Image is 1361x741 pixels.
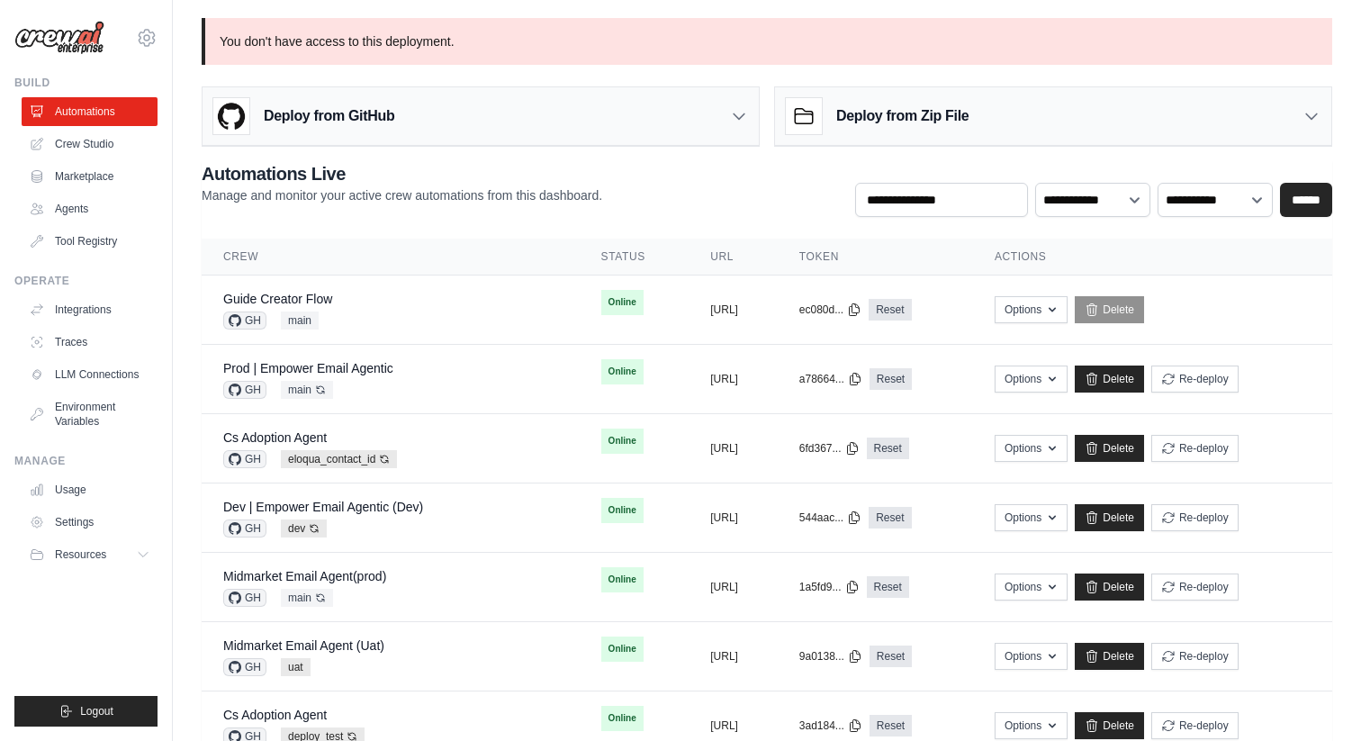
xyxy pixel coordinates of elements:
h3: Deploy from Zip File [836,105,969,127]
span: Online [601,567,644,592]
a: Crew Studio [22,130,158,158]
span: Online [601,637,644,662]
th: Actions [973,239,1332,276]
iframe: Chat Widget [1271,655,1361,741]
h2: Automations Live [202,161,602,186]
span: eloqua_contact_id [281,450,397,468]
a: Midmarket Email Agent (Uat) [223,638,384,653]
th: URL [689,239,778,276]
a: Reset [869,507,911,529]
button: Options [995,504,1068,531]
a: Agents [22,194,158,223]
span: main [281,589,333,607]
a: Delete [1075,366,1144,393]
th: Status [580,239,690,276]
button: 9a0138... [799,649,862,664]
p: Manage and monitor your active crew automations from this dashboard. [202,186,602,204]
a: Reset [870,715,912,736]
a: Marketplace [22,162,158,191]
button: Re-deploy [1151,574,1239,601]
button: 544aac... [799,511,861,525]
span: Online [601,290,644,315]
div: Build [14,76,158,90]
button: Re-deploy [1151,435,1239,462]
span: Online [601,498,644,523]
button: Options [995,296,1068,323]
a: Reset [867,438,909,459]
img: GitHub Logo [213,98,249,134]
img: Logo [14,21,104,55]
a: Reset [867,576,909,598]
span: Resources [55,547,106,562]
button: Re-deploy [1151,643,1239,670]
span: GH [223,589,266,607]
a: Usage [22,475,158,504]
a: Settings [22,508,158,537]
a: Midmarket Email Agent(prod) [223,569,386,583]
a: Environment Variables [22,393,158,436]
a: Integrations [22,295,158,324]
button: Re-deploy [1151,366,1239,393]
a: Traces [22,328,158,357]
span: GH [223,520,266,538]
th: Token [778,239,973,276]
span: main [281,312,319,330]
span: Online [601,429,644,454]
button: Logout [14,696,158,727]
button: 1a5fd9... [799,580,860,594]
a: Tool Registry [22,227,158,256]
a: Delete [1075,643,1144,670]
span: uat [281,658,311,676]
a: Delete [1075,574,1144,601]
a: Delete [1075,712,1144,739]
a: Delete [1075,504,1144,531]
button: Resources [22,540,158,569]
button: 3ad184... [799,718,862,733]
div: Manage [14,454,158,468]
th: Crew [202,239,580,276]
div: Operate [14,274,158,288]
span: Online [601,706,644,731]
a: Cs Adoption Agent [223,430,327,445]
button: Options [995,643,1068,670]
span: GH [223,381,266,399]
a: Prod | Empower Email Agentic [223,361,393,375]
a: Guide Creator Flow [223,292,332,306]
a: Dev | Empower Email Agentic (Dev) [223,500,423,514]
a: Reset [870,646,912,667]
span: Online [601,359,644,384]
a: Reset [869,299,911,321]
a: Automations [22,97,158,126]
button: a78664... [799,372,862,386]
button: Re-deploy [1151,712,1239,739]
h3: Deploy from GitHub [264,105,394,127]
p: You don't have access to this deployment. [202,18,1332,65]
a: LLM Connections [22,360,158,389]
span: Logout [80,704,113,718]
a: Delete [1075,435,1144,462]
button: Options [995,435,1068,462]
span: GH [223,450,266,468]
button: Options [995,574,1068,601]
button: Options [995,366,1068,393]
button: Options [995,712,1068,739]
button: 6fd367... [799,441,860,456]
a: Delete [1075,296,1144,323]
button: ec080d... [799,303,861,317]
a: Reset [870,368,912,390]
a: Cs Adoption Agent [223,708,327,722]
span: GH [223,658,266,676]
span: dev [281,520,327,538]
span: GH [223,312,266,330]
span: main [281,381,333,399]
button: Re-deploy [1151,504,1239,531]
